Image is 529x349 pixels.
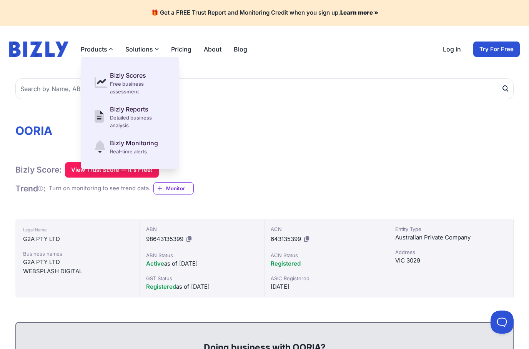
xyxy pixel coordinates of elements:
button: View Trust Score — It's Free! [65,162,159,178]
h1: Bizly Score: [15,165,62,175]
div: G2A PTY LTD [23,258,132,267]
div: ACN Status [271,251,383,259]
div: Bizly Monitoring [110,138,158,148]
div: Bizly Scores [110,71,165,80]
div: GST Status [146,274,258,282]
span: 643135399 [271,235,301,243]
div: Turn on monitoring to see trend data. [49,184,150,193]
a: Log in [443,45,461,54]
a: Try For Free [473,42,520,57]
div: Business names [23,250,132,258]
a: Monitor [153,182,194,194]
div: Real-time alerts [110,148,158,155]
a: About [204,45,221,54]
button: Products [81,45,113,54]
div: Address [395,248,507,256]
div: ABN [146,225,258,233]
div: Bizly Reports [110,105,165,114]
div: Free business assessment [110,80,165,95]
div: [DATE] [271,282,383,291]
div: ACN [271,225,383,233]
a: Blog [234,45,247,54]
div: Australian Private Company [395,233,507,242]
span: 98643135399 [146,235,183,243]
a: Bizly Scores Free business assessment [90,66,170,100]
input: Search by Name, ABN or ACN [15,78,514,99]
a: Pricing [171,45,191,54]
div: Entity Type [395,225,507,233]
h1: Trend : [15,183,46,194]
span: Registered [271,260,301,267]
span: Registered [146,283,176,290]
a: Bizly Monitoring Real-time alerts [90,134,170,160]
iframe: Toggle Customer Support [491,311,514,334]
span: Active [146,260,164,267]
a: Bizly Reports Detailed business analysis [90,100,170,134]
button: Solutions [125,45,159,54]
div: WEBSPLASH DIGITAL [23,267,132,276]
div: G2A PTY LTD [23,234,132,244]
div: as of [DATE] [146,282,258,291]
div: as of [DATE] [146,259,258,268]
span: Monitor [166,184,193,192]
h4: 🎁 Get a FREE Trust Report and Monitoring Credit when you sign up. [9,9,520,17]
div: Detailed business analysis [110,114,165,129]
div: VIC 3029 [395,256,507,265]
a: Learn more » [340,9,378,16]
div: ASIC Registered [271,274,383,282]
h1: OORIA [15,124,514,138]
div: ABN Status [146,251,258,259]
div: Legal Name [23,225,132,234]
